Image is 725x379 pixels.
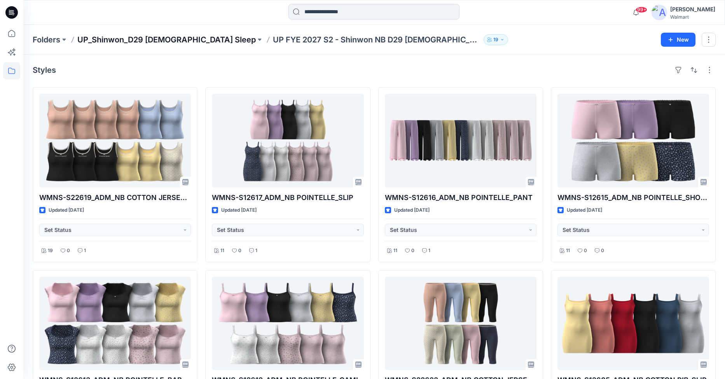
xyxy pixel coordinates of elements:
p: UP FYE 2027 S2 - Shinwon NB D29 [DEMOGRAPHIC_DATA] Sleepwear [273,34,480,45]
a: WMNS-S12613_ADM_NB POINTELLE_BABY TEE [39,277,191,370]
span: 99+ [636,7,647,13]
img: avatar [652,5,667,20]
a: Folders [33,34,60,45]
p: 0 [584,247,587,255]
p: WMNS-S12617_ADM_NB POINTELLE_SLIP [212,192,363,203]
a: WMNS-S22619_ADM_NB COTTON JERSEY&LACE_TANK [39,94,191,188]
h4: Styles [33,65,56,75]
p: Updated [DATE] [49,206,84,214]
button: 19 [484,34,508,45]
p: WMNS-S22619_ADM_NB COTTON JERSEY&LACE_TANK [39,192,191,203]
div: Walmart [670,14,715,20]
p: 0 [67,247,70,255]
p: Updated [DATE] [221,206,257,214]
p: 19 [48,247,53,255]
button: New [661,33,695,47]
a: WMNS-S22622_ADM_NB COTTON JERSEY&LACE_CAPRI [385,277,536,370]
p: 0 [411,247,414,255]
p: 0 [238,247,241,255]
a: WMNS-S12616_ADM_NB POINTELLE_PANT [385,94,536,188]
p: 1 [428,247,430,255]
p: 19 [493,35,498,44]
a: WMNS-S12605_ADM_NB COTTON RIB_SLIP [557,277,709,370]
p: 0 [601,247,604,255]
a: WMNS-S12612_ADM_NB POINTELLE_CAMI [212,277,363,370]
p: Updated [DATE] [394,206,430,214]
a: WMNS-S12615_ADM_NB POINTELLE_SHORT [557,94,709,188]
p: 11 [220,247,224,255]
p: Updated [DATE] [567,206,602,214]
a: WMNS-S12617_ADM_NB POINTELLE_SLIP [212,94,363,188]
p: 11 [393,247,397,255]
p: 1 [255,247,257,255]
a: UP_Shinwon_D29 [DEMOGRAPHIC_DATA] Sleep [77,34,256,45]
p: 1 [84,247,86,255]
p: WMNS-S12615_ADM_NB POINTELLE_SHORT [557,192,709,203]
p: 11 [566,247,570,255]
div: [PERSON_NAME] [670,5,715,14]
p: WMNS-S12616_ADM_NB POINTELLE_PANT [385,192,536,203]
